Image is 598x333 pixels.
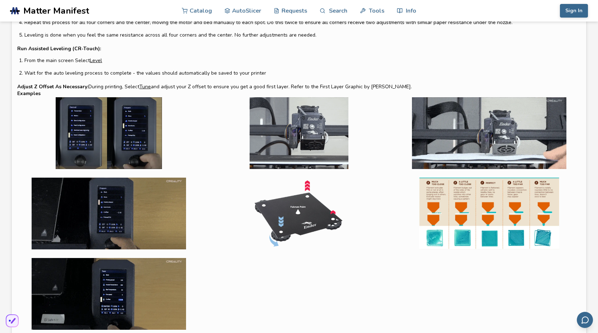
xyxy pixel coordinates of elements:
li: Repeat this process for all four corners and the center, moving the motor and bed manually to eac... [24,19,580,26]
strong: Examples [17,90,41,97]
button: Sign In [560,4,588,18]
li: Wait for the auto leveling process to complete - the values should automatically be saved to your... [24,69,580,77]
b: Adjust Z Offset As Necessary: [17,83,88,90]
li: Leveling is done when you feel the same resistance across all four corners and the center. No fur... [24,31,580,39]
li: From the main screen Select [24,57,580,64]
button: Send feedback via email [577,312,593,328]
b: Run Assisted Leveling (CR-Touch): [17,45,101,52]
span: Matter Manifest [23,6,89,16]
u: Tune [139,83,151,90]
u: Level [90,57,102,64]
